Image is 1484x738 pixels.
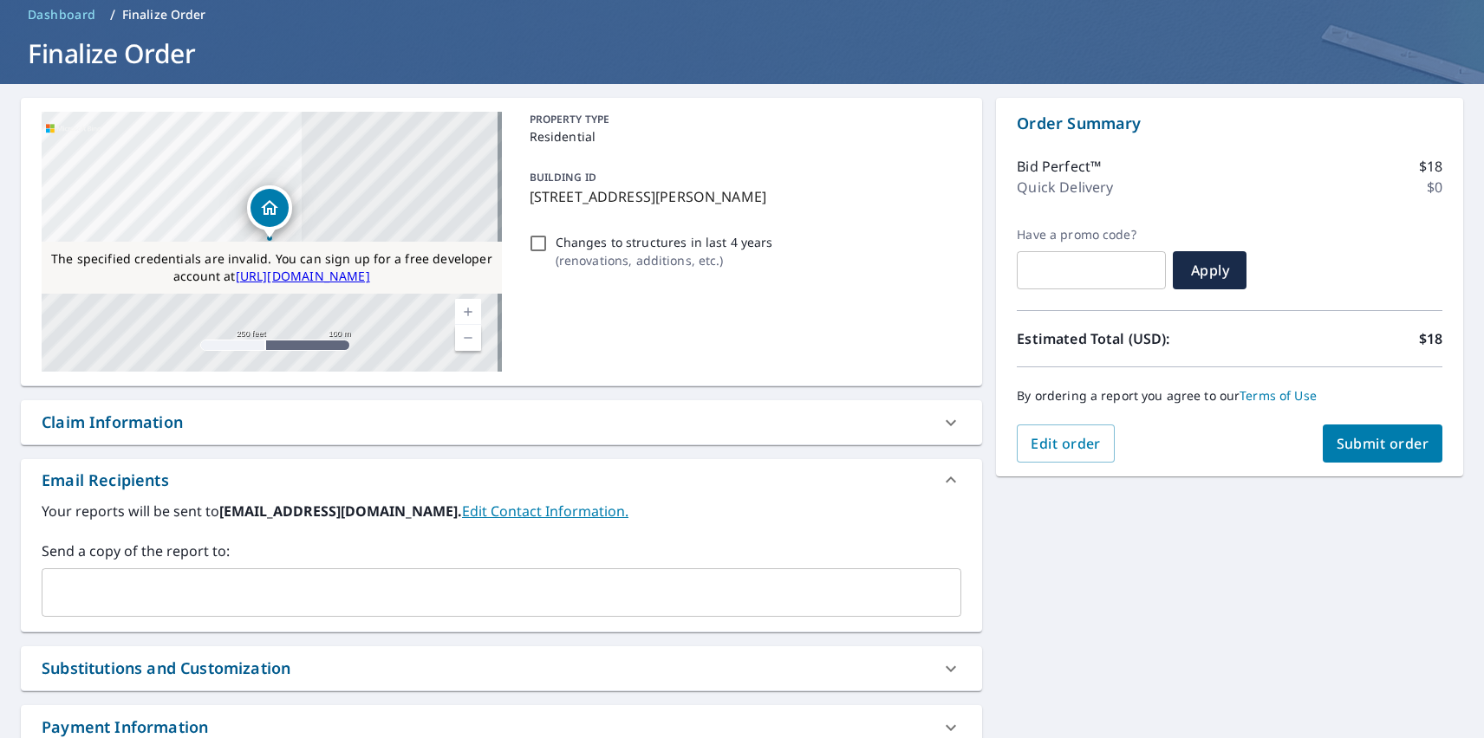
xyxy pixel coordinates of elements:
[42,657,290,680] div: Substitutions and Customization
[1419,156,1442,177] p: $18
[1017,328,1229,349] p: Estimated Total (USD):
[530,186,955,207] p: [STREET_ADDRESS][PERSON_NAME]
[42,242,502,294] div: The specified credentials are invalid. You can sign up for a free developer account at
[236,268,370,284] a: [URL][DOMAIN_NAME]
[21,459,982,501] div: Email Recipients
[556,233,773,251] p: Changes to structures in last 4 years
[122,6,206,23] p: Finalize Order
[530,170,596,184] p: BUILDING ID
[455,325,481,351] a: Current Level 17, Zoom Out
[42,469,169,492] div: Email Recipients
[1017,177,1113,197] p: Quick Delivery
[21,1,1463,29] nav: breadcrumb
[1427,177,1442,197] p: $0
[1017,156,1101,177] p: Bid Perfect™
[1017,227,1166,243] label: Have a promo code?
[110,4,115,25] li: /
[247,185,292,239] div: Dropped pin, building 1, Residential property, 1111 E Cesar Chavez St Austin, TX 78702
[21,1,103,29] a: Dashboard
[21,646,982,690] div: Substitutions and Customization
[1017,112,1442,135] p: Order Summary
[1173,251,1246,289] button: Apply
[530,112,955,127] p: PROPERTY TYPE
[1337,434,1429,453] span: Submit order
[21,36,1463,71] h1: Finalize Order
[21,400,982,444] div: Claim Information
[1187,261,1233,280] span: Apply
[455,299,481,325] a: Current Level 17, Zoom In
[42,411,183,434] div: Claim Information
[1017,424,1115,463] button: Edit order
[1017,388,1442,404] p: By ordering a report you agree to our
[42,541,961,561] label: Send a copy of the report to:
[530,127,955,146] p: Residential
[219,502,462,521] b: [EMAIL_ADDRESS][DOMAIN_NAME].
[42,501,961,521] label: Your reports will be sent to
[42,242,502,294] div: The specified credentials are invalid. You can sign up for a free developer account at http://www...
[462,502,628,521] a: EditContactInfo
[28,6,96,23] span: Dashboard
[1323,424,1443,463] button: Submit order
[1240,387,1317,404] a: Terms of Use
[1419,328,1442,349] p: $18
[556,251,773,269] p: ( renovations, additions, etc. )
[1031,434,1101,453] span: Edit order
